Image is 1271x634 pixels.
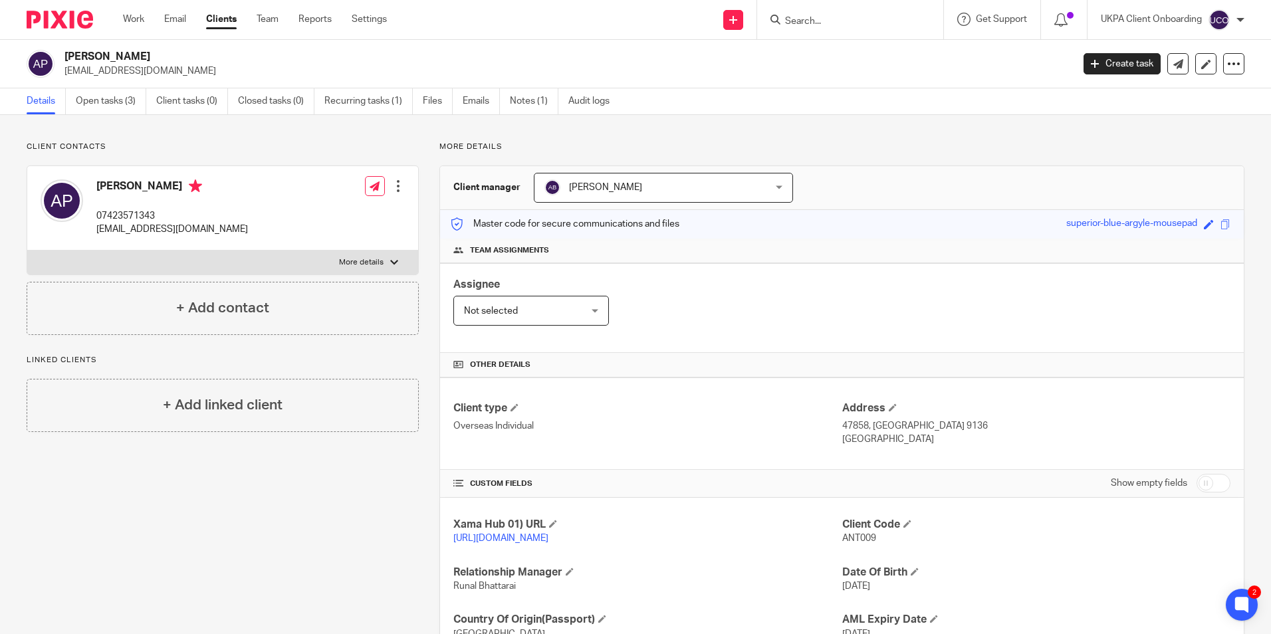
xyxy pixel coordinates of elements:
a: Emails [463,88,500,114]
a: Reports [298,13,332,26]
span: Runal Bhattarai [453,581,516,591]
p: More details [339,257,384,268]
a: Files [423,88,453,114]
a: Client tasks (0) [156,88,228,114]
div: superior-blue-argyle-mousepad [1066,217,1197,232]
a: Clients [206,13,237,26]
p: Client contacts [27,142,419,152]
h4: Country Of Origin(Passport) [453,613,842,627]
i: Primary [189,179,202,193]
a: Team [257,13,279,26]
input: Search [784,16,903,28]
a: Settings [352,13,387,26]
img: Pixie [27,11,93,29]
p: Overseas Individual [453,419,842,433]
p: UKPA Client Onboarding [1101,13,1202,26]
p: [EMAIL_ADDRESS][DOMAIN_NAME] [64,64,1064,78]
a: Open tasks (3) [76,88,146,114]
a: [URL][DOMAIN_NAME] [453,534,548,543]
span: Other details [470,360,530,370]
p: 07423571343 [96,209,248,223]
h4: Relationship Manager [453,566,842,580]
img: svg%3E [27,50,55,78]
span: [PERSON_NAME] [569,183,642,192]
img: svg%3E [41,179,83,222]
a: Notes (1) [510,88,558,114]
p: 47858, [GEOGRAPHIC_DATA] 9136 [842,419,1230,433]
p: Linked clients [27,355,419,366]
p: More details [439,142,1244,152]
span: Assignee [453,279,500,290]
a: Closed tasks (0) [238,88,314,114]
div: 2 [1248,585,1261,599]
a: Create task [1084,53,1161,74]
a: Work [123,13,144,26]
h3: Client manager [453,181,520,194]
h4: AML Expiry Date [842,613,1230,627]
label: Show empty fields [1111,476,1187,490]
h4: Address [842,401,1230,415]
h4: + Add contact [176,298,269,318]
p: [GEOGRAPHIC_DATA] [842,433,1230,446]
a: Details [27,88,66,114]
h4: [PERSON_NAME] [96,179,248,196]
span: Get Support [976,15,1027,24]
p: Master code for secure communications and files [450,217,679,231]
h2: [PERSON_NAME] [64,50,864,64]
h4: + Add linked client [163,395,283,415]
h4: CUSTOM FIELDS [453,478,842,489]
h4: Client type [453,401,842,415]
a: Recurring tasks (1) [324,88,413,114]
p: [EMAIL_ADDRESS][DOMAIN_NAME] [96,223,248,236]
span: ANT009 [842,534,876,543]
h4: Date Of Birth [842,566,1230,580]
span: Team assignments [470,245,549,256]
img: svg%3E [1209,9,1230,31]
h4: Client Code [842,518,1230,532]
img: svg%3E [544,179,560,195]
h4: Xama Hub 01) URL [453,518,842,532]
a: Audit logs [568,88,620,114]
span: Not selected [464,306,518,316]
a: Email [164,13,186,26]
span: [DATE] [842,581,870,591]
